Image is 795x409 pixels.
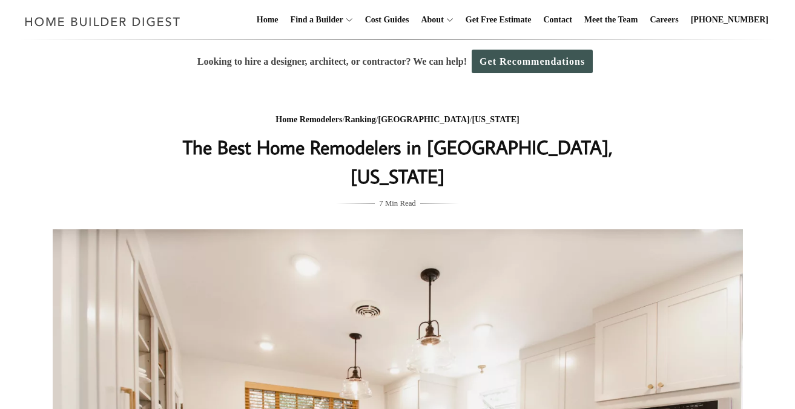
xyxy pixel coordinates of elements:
[286,1,343,39] a: Find a Builder
[645,1,684,39] a: Careers
[472,50,593,73] a: Get Recommendations
[156,133,639,191] h1: The Best Home Remodelers in [GEOGRAPHIC_DATA], [US_STATE]
[686,1,773,39] a: [PHONE_NUMBER]
[379,197,415,210] span: 7 Min Read
[345,115,375,124] a: Ranking
[579,1,643,39] a: Meet the Team
[19,10,186,33] img: Home Builder Digest
[416,1,443,39] a: About
[461,1,536,39] a: Get Free Estimate
[360,1,414,39] a: Cost Guides
[378,115,470,124] a: [GEOGRAPHIC_DATA]
[538,1,576,39] a: Contact
[472,115,520,124] a: [US_STATE]
[275,115,342,124] a: Home Remodelers
[156,113,639,128] div: / / /
[252,1,283,39] a: Home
